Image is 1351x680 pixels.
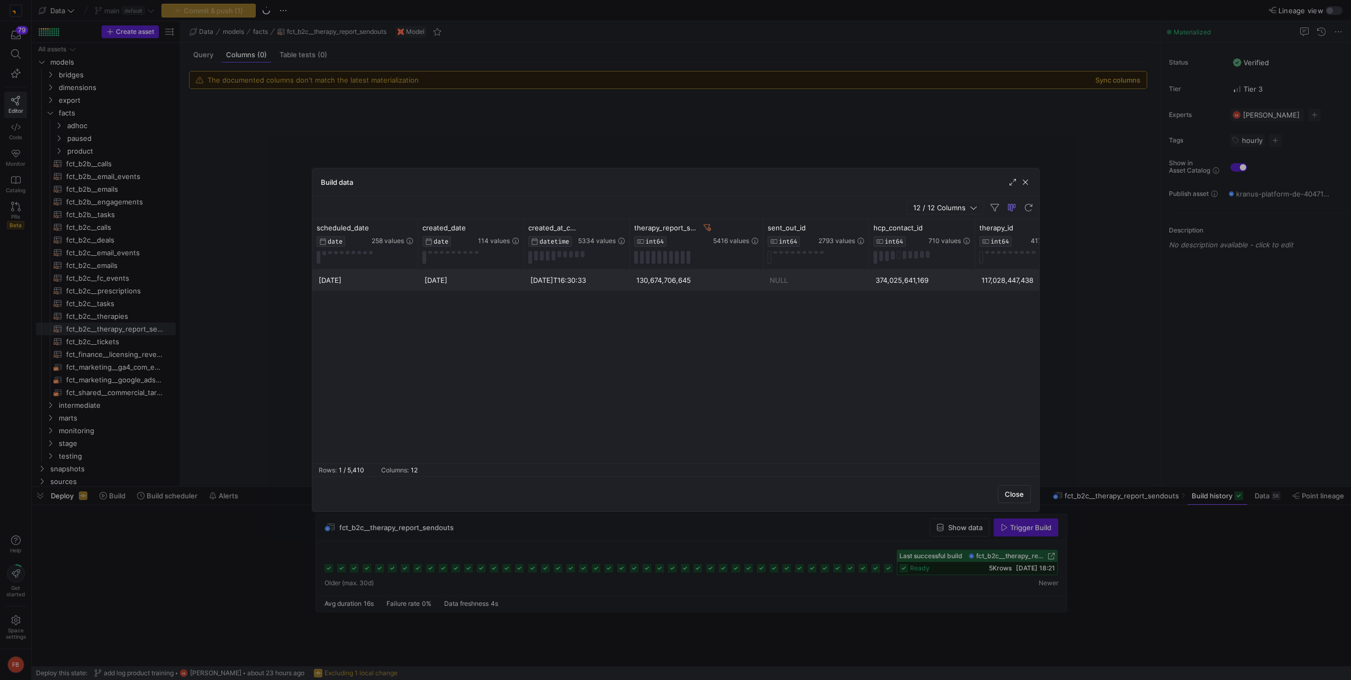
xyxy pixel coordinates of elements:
span: INT64 [645,238,664,245]
button: Close [998,485,1031,503]
span: sent_out_id [768,223,806,232]
span: INT64 [885,238,903,245]
span: DATETIME [539,238,569,245]
span: INT64 [779,238,797,245]
button: 12 / 12 Columns [906,201,984,214]
span: 5334 values [578,237,616,245]
span: INT64 [990,238,1009,245]
div: Rows: [319,467,337,474]
div: NULL [770,270,863,291]
span: 4179 values [1031,237,1067,245]
span: 710 values [929,237,961,245]
span: DATE [434,238,448,245]
span: 2793 values [818,237,855,245]
span: created_at_cet [528,223,576,232]
div: 12 [411,467,418,474]
span: therapy_report_sendout_id [634,223,699,232]
span: therapy_id [979,223,1013,232]
span: 114 values [478,237,510,245]
div: 374,025,641,169 [876,270,969,291]
div: [DATE]T16:30:33 [530,270,624,291]
span: Close [1005,490,1024,498]
div: Columns: [381,467,409,474]
div: 117,028,447,438 [981,270,1075,291]
span: 12 / 12 Columns [913,203,970,212]
span: 5416 values [713,237,749,245]
span: scheduled_date [317,223,369,232]
span: DATE [328,238,343,245]
h3: Build data [321,178,353,186]
div: 130,674,706,645 [636,270,757,291]
div: 1 / 5,410 [339,467,364,474]
div: [DATE] [319,270,412,291]
span: created_date [422,223,466,232]
span: 258 values [372,237,404,245]
span: hcp_contact_id [873,223,923,232]
div: [DATE] [425,270,518,291]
